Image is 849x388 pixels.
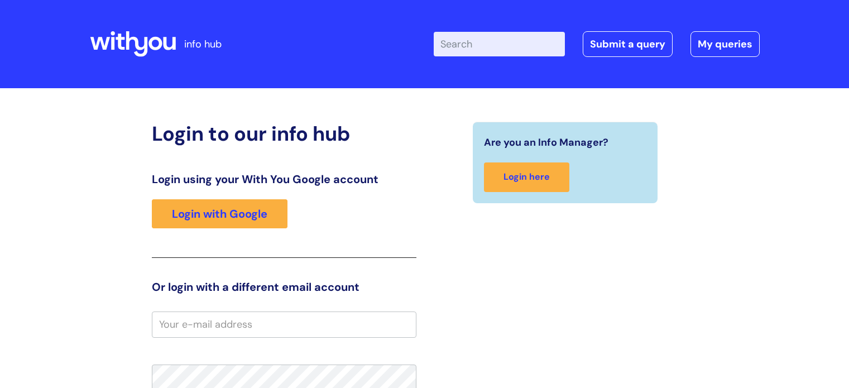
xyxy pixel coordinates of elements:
[690,31,760,57] a: My queries
[152,280,416,294] h3: Or login with a different email account
[484,133,608,151] span: Are you an Info Manager?
[434,32,565,56] input: Search
[152,199,287,228] a: Login with Google
[484,162,569,192] a: Login here
[583,31,673,57] a: Submit a query
[152,173,416,186] h3: Login using your With You Google account
[184,35,222,53] p: info hub
[152,122,416,146] h2: Login to our info hub
[152,312,416,337] input: Your e-mail address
